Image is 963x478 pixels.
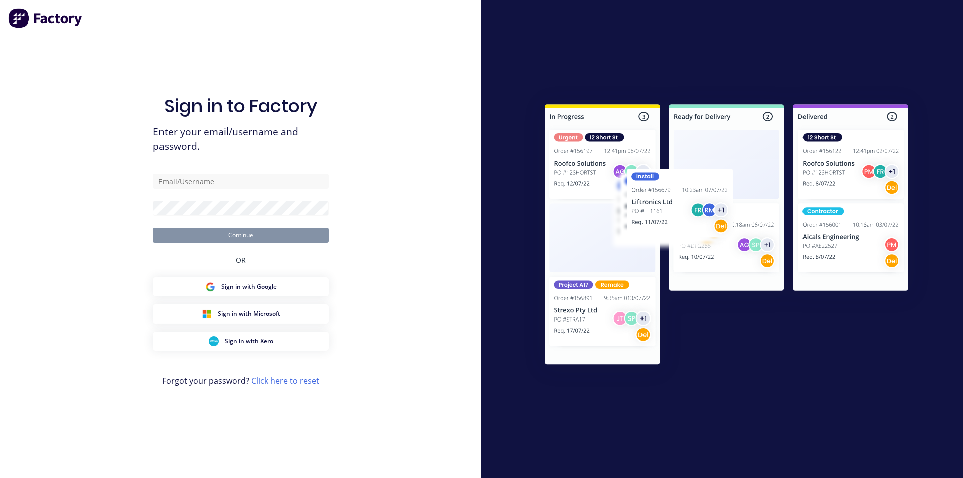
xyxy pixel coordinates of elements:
div: OR [236,243,246,277]
button: Continue [153,228,329,243]
button: Microsoft Sign inSign in with Microsoft [153,304,329,324]
span: Sign in with Microsoft [218,309,280,318]
img: Factory [8,8,83,28]
h1: Sign in to Factory [164,95,317,117]
span: Forgot your password? [162,375,319,387]
img: Microsoft Sign in [202,309,212,319]
a: Click here to reset [251,375,319,386]
button: Google Sign inSign in with Google [153,277,329,296]
img: Google Sign in [205,282,215,292]
span: Sign in with Xero [225,337,273,346]
span: Enter your email/username and password. [153,125,329,154]
input: Email/Username [153,174,329,189]
img: Xero Sign in [209,336,219,346]
span: Sign in with Google [221,282,277,291]
button: Xero Sign inSign in with Xero [153,332,329,351]
img: Sign in [523,84,930,388]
